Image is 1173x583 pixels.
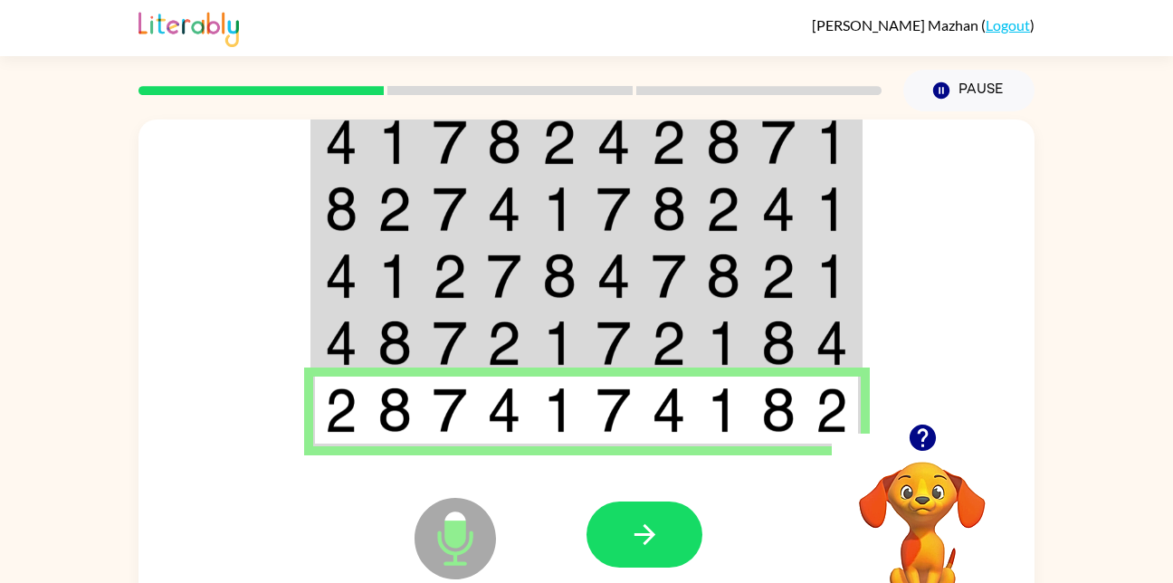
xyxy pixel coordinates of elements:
[596,253,631,299] img: 4
[487,253,521,299] img: 7
[761,387,796,433] img: 8
[761,320,796,366] img: 8
[815,387,848,433] img: 2
[903,70,1035,111] button: Pause
[542,119,577,165] img: 2
[138,7,239,47] img: Literably
[761,186,796,232] img: 4
[986,16,1030,33] a: Logout
[325,253,358,299] img: 4
[325,186,358,232] img: 8
[325,320,358,366] img: 4
[815,320,848,366] img: 4
[652,119,686,165] img: 2
[596,387,631,433] img: 7
[812,16,1035,33] div: ( )
[542,320,577,366] img: 1
[325,119,358,165] img: 4
[815,119,848,165] img: 1
[433,320,467,366] img: 7
[433,253,467,299] img: 2
[596,320,631,366] img: 7
[377,253,412,299] img: 1
[487,320,521,366] img: 2
[596,186,631,232] img: 7
[542,387,577,433] img: 1
[815,186,848,232] img: 1
[706,387,740,433] img: 1
[433,186,467,232] img: 7
[706,186,740,232] img: 2
[652,387,686,433] img: 4
[652,320,686,366] img: 2
[596,119,631,165] img: 4
[377,186,412,232] img: 2
[487,387,521,433] img: 4
[761,253,796,299] img: 2
[812,16,981,33] span: [PERSON_NAME] Mazhan
[433,119,467,165] img: 7
[325,387,358,433] img: 2
[706,320,740,366] img: 1
[377,320,412,366] img: 8
[487,119,521,165] img: 8
[377,119,412,165] img: 1
[652,186,686,232] img: 8
[433,387,467,433] img: 7
[761,119,796,165] img: 7
[706,253,740,299] img: 8
[706,119,740,165] img: 8
[652,253,686,299] img: 7
[815,253,848,299] img: 1
[377,387,412,433] img: 8
[487,186,521,232] img: 4
[542,186,577,232] img: 1
[542,253,577,299] img: 8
